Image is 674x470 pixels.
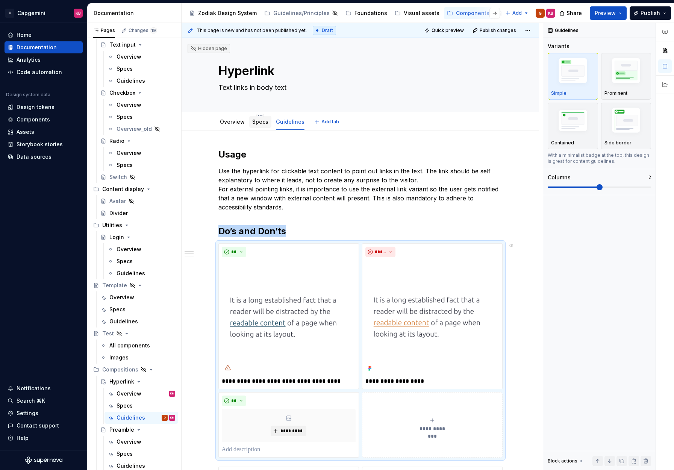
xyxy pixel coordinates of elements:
[218,149,503,161] h2: Usage
[5,382,83,394] button: Notifications
[17,31,32,39] div: Home
[105,412,178,424] a: GuidelinesGKB
[365,260,499,374] img: 054feb34-fe3d-4af1-a391-150efb1ce77f.png
[5,54,83,66] a: Analytics
[5,407,83,419] a: Settings
[548,53,598,100] button: placeholderSimple
[109,89,135,97] div: Checkbox
[551,90,566,96] p: Simple
[97,171,178,183] a: Switch
[109,354,129,361] div: Images
[117,125,152,133] div: Overview_old
[109,41,136,49] div: Text input
[117,390,141,397] div: Overview
[170,414,174,421] div: KB
[604,90,627,96] p: Prominent
[97,39,178,51] a: Text input
[117,414,145,421] div: Guidelines
[548,456,584,466] div: Block actions
[97,291,178,303] a: Overview
[273,114,307,129] div: Guidelines
[422,25,467,36] button: Quick preview
[90,279,178,291] a: Template
[566,9,582,17] span: Share
[150,27,157,33] span: 19
[109,342,150,349] div: All components
[105,243,178,255] a: Overview
[17,434,29,442] div: Help
[5,9,14,18] div: C
[109,318,138,325] div: Guidelines
[105,448,178,460] a: Specs
[5,101,83,113] a: Design tokens
[5,126,83,138] a: Assets
[17,397,45,405] div: Search ⌘K
[191,45,227,52] div: Hidden page
[5,138,83,150] a: Storybook stories
[117,402,133,409] div: Specs
[117,270,145,277] div: Guidelines
[117,101,141,109] div: Overview
[94,9,178,17] div: Documentation
[117,53,141,61] div: Overview
[273,9,330,17] div: Guidelines/Principles
[105,63,178,75] a: Specs
[595,9,616,17] span: Preview
[105,111,178,123] a: Specs
[117,77,145,85] div: Guidelines
[105,255,178,267] a: Specs
[312,117,342,127] button: Add tab
[97,207,178,219] a: Divider
[109,137,124,145] div: Radio
[548,10,553,16] div: KB
[97,135,178,147] a: Radio
[105,388,178,400] a: OverviewKB
[109,378,134,385] div: Hyperlink
[509,243,513,249] div: KB
[590,6,627,20] button: Preview
[551,140,574,146] p: Contained
[102,185,144,193] div: Content display
[109,209,128,217] div: Divider
[170,390,174,397] div: KB
[222,260,356,374] img: 01d57eb6-d9ad-47b3-b711-f7b6157992bf.png
[198,9,257,17] div: Zodiak Design System
[109,294,134,301] div: Overview
[556,6,587,20] button: Share
[25,456,62,464] svg: Supernova Logo
[548,174,571,181] div: Columns
[539,10,542,16] div: G
[117,149,141,157] div: Overview
[109,233,124,241] div: Login
[90,364,178,376] div: Compositions
[186,6,501,21] div: Page tree
[117,65,133,73] div: Specs
[5,151,83,163] a: Data sources
[630,6,671,20] button: Publish
[261,7,341,19] a: Guidelines/Principles
[17,116,50,123] div: Components
[105,159,178,171] a: Specs
[503,8,531,18] button: Add
[648,174,651,180] p: 2
[117,258,133,265] div: Specs
[109,426,134,434] div: Preamble
[548,42,569,50] div: Variants
[432,27,464,33] span: Quick preview
[17,422,59,429] div: Contact support
[5,41,83,53] a: Documentation
[249,114,271,129] div: Specs
[117,161,133,169] div: Specs
[218,225,503,237] h2: Do’s and Don’ts
[76,10,81,16] div: KB
[105,123,178,135] a: Overview_old
[604,56,648,88] img: placeholder
[470,25,520,36] button: Publish changes
[17,385,51,392] div: Notifications
[392,7,442,19] a: Visual assets
[220,118,245,125] a: Overview
[5,420,83,432] button: Contact support
[105,436,178,448] a: Overview
[109,306,126,313] div: Specs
